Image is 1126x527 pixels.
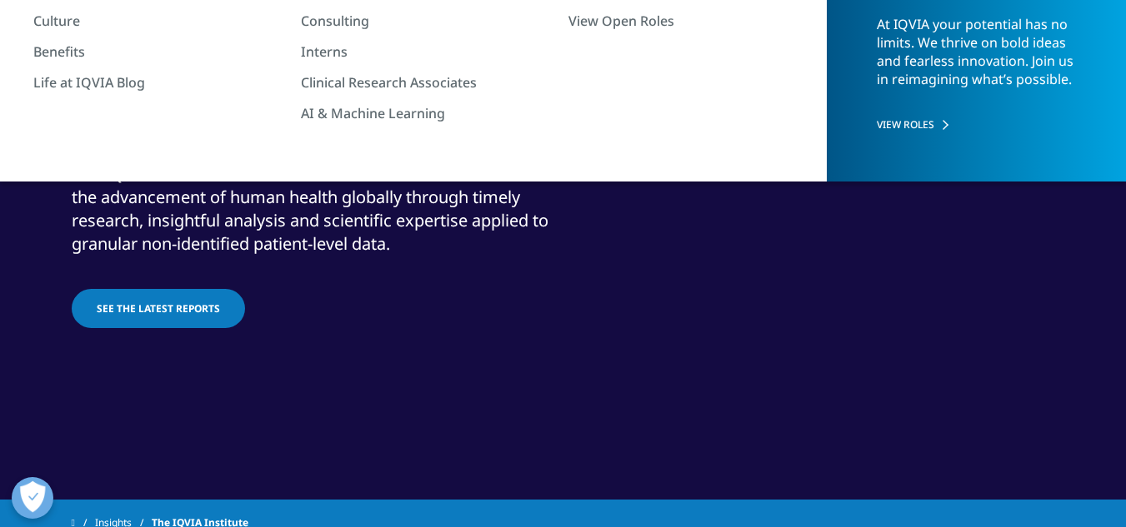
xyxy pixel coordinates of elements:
p: At IQVIA your potential has no limits. We thrive on bold ideas and fearless innovation. Join us i... [877,15,1075,103]
a: Interns [301,42,552,61]
a: See the latest reports [72,289,245,328]
a: Life at IQVIA Blog [33,73,284,92]
a: Benefits [33,42,284,61]
a: Culture [33,12,284,30]
button: Open Preferences [12,477,53,519]
a: VIEW ROLES [877,117,1075,132]
div: The IQVIA Institute for Human Data Science contributes to the advancement of human health globall... [72,162,559,256]
a: View Open Roles [568,12,819,30]
a: Consulting [301,12,552,30]
span: See the latest reports [97,301,220,316]
a: Clinical Research Associates [301,73,552,92]
span: ™ [411,162,423,185]
a: AI & Machine Learning [301,104,552,122]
